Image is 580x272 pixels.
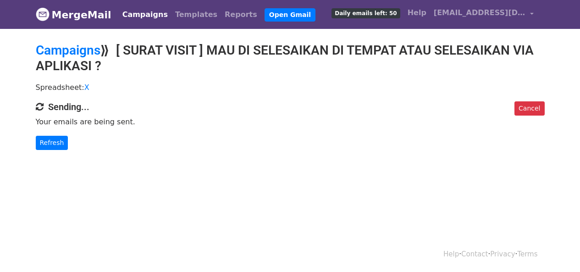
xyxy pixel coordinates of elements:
[36,5,111,24] a: MergeMail
[434,7,525,18] span: [EMAIL_ADDRESS][DOMAIN_NAME]
[36,136,68,150] a: Refresh
[404,4,430,22] a: Help
[430,4,537,25] a: [EMAIL_ADDRESS][DOMAIN_NAME]
[36,101,545,112] h4: Sending...
[36,117,545,127] p: Your emails are being sent.
[331,8,400,18] span: Daily emails left: 50
[171,6,221,24] a: Templates
[36,43,545,73] h2: ⟫ [ SURAT VISIT ] MAU DI SELESAIKAN DI TEMPAT ATAU SELESAIKAN VIA APLIKASI ?
[328,4,403,22] a: Daily emails left: 50
[461,250,488,258] a: Contact
[221,6,261,24] a: Reports
[36,83,545,92] p: Spreadsheet:
[36,43,100,58] a: Campaigns
[517,250,537,258] a: Terms
[490,250,515,258] a: Privacy
[36,7,50,21] img: MergeMail logo
[443,250,459,258] a: Help
[514,101,544,116] a: Cancel
[84,83,89,92] a: X
[119,6,171,24] a: Campaigns
[265,8,315,22] a: Open Gmail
